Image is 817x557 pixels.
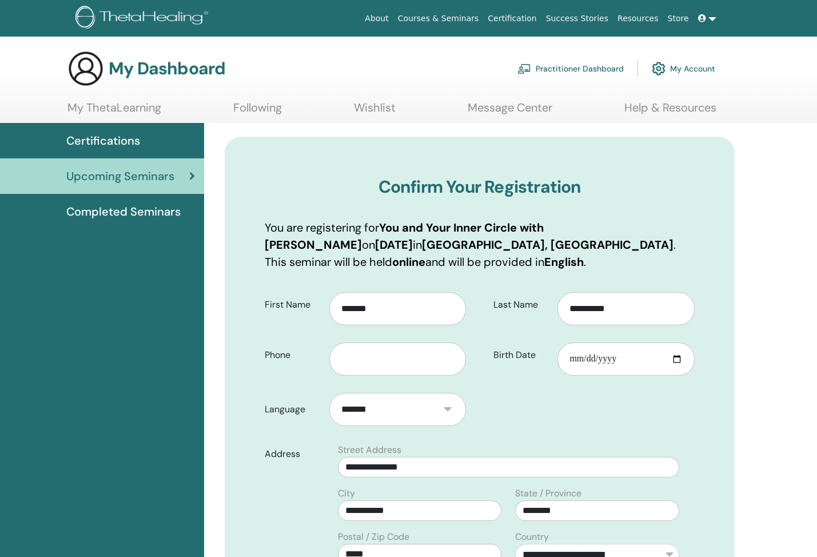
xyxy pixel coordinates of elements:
span: Upcoming Seminars [66,168,174,185]
a: Store [663,8,694,29]
img: logo.png [75,6,212,31]
a: About [360,8,393,29]
a: Following [233,101,282,123]
a: Message Center [468,101,552,123]
a: Practitioner Dashboard [517,56,624,81]
label: Language [256,399,329,420]
a: My ThetaLearning [67,101,161,123]
a: Wishlist [354,101,396,123]
label: First Name [256,294,329,316]
p: You are registering for on in . This seminar will be held and will be provided in . [265,219,695,270]
label: Country [515,530,549,544]
label: Street Address [338,443,401,457]
img: generic-user-icon.jpg [67,50,104,87]
span: Completed Seminars [66,203,181,220]
img: chalkboard-teacher.svg [517,63,531,74]
a: Success Stories [541,8,613,29]
a: Help & Resources [624,101,716,123]
b: online [392,254,425,269]
h3: My Dashboard [109,58,225,79]
b: [GEOGRAPHIC_DATA], [GEOGRAPHIC_DATA] [422,237,673,252]
label: Last Name [485,294,557,316]
label: State / Province [515,487,581,500]
h3: Confirm Your Registration [265,177,695,197]
a: Resources [613,8,663,29]
span: Certifications [66,132,140,149]
label: Phone [256,344,329,366]
b: English [544,254,584,269]
img: cog.svg [652,59,665,78]
b: [DATE] [375,237,413,252]
label: Address [256,443,330,465]
label: City [338,487,355,500]
a: Courses & Seminars [393,8,484,29]
a: Certification [483,8,541,29]
a: My Account [652,56,715,81]
label: Birth Date [485,344,557,366]
b: You and Your Inner Circle with [PERSON_NAME] [265,220,544,252]
label: Postal / Zip Code [338,530,409,544]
